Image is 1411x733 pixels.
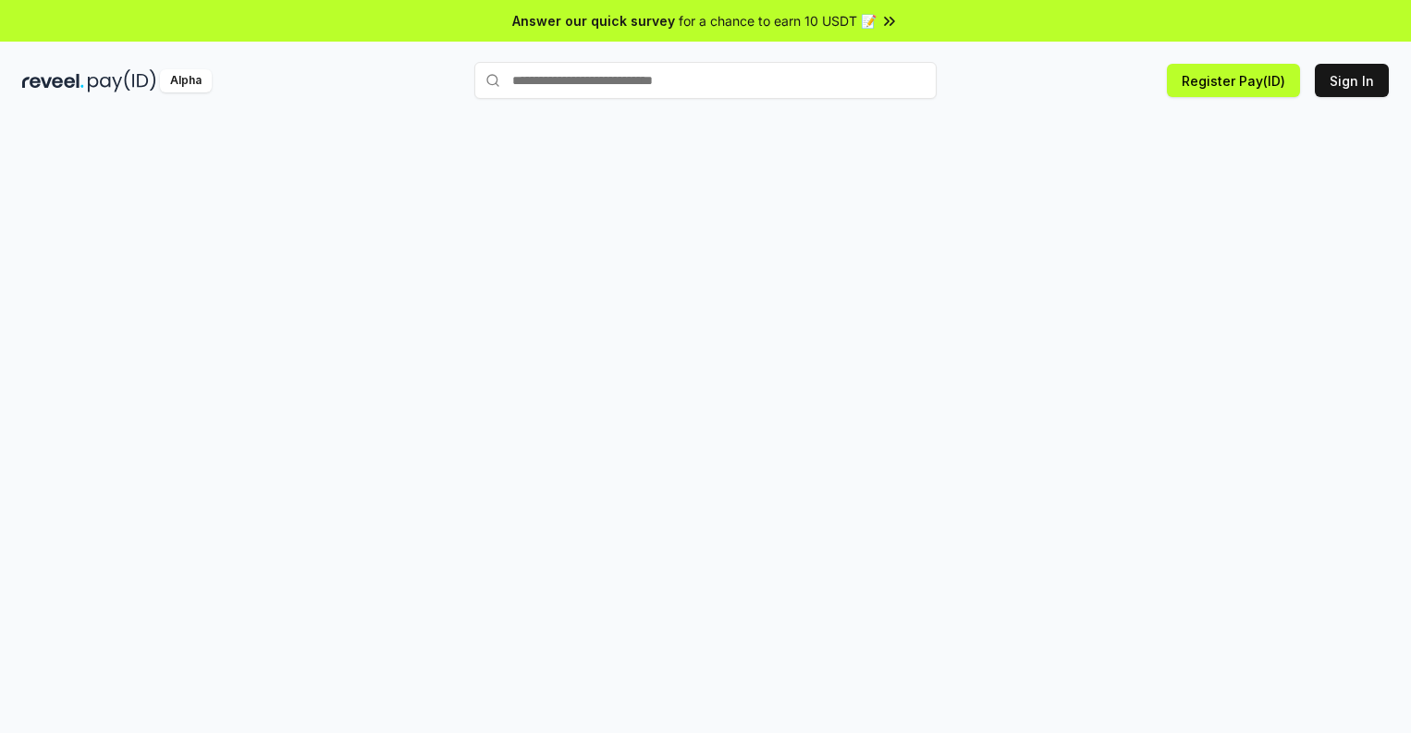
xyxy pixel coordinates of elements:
[160,69,212,92] div: Alpha
[1315,64,1389,97] button: Sign In
[679,11,877,31] span: for a chance to earn 10 USDT 📝
[1167,64,1300,97] button: Register Pay(ID)
[512,11,675,31] span: Answer our quick survey
[22,69,84,92] img: reveel_dark
[88,69,156,92] img: pay_id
